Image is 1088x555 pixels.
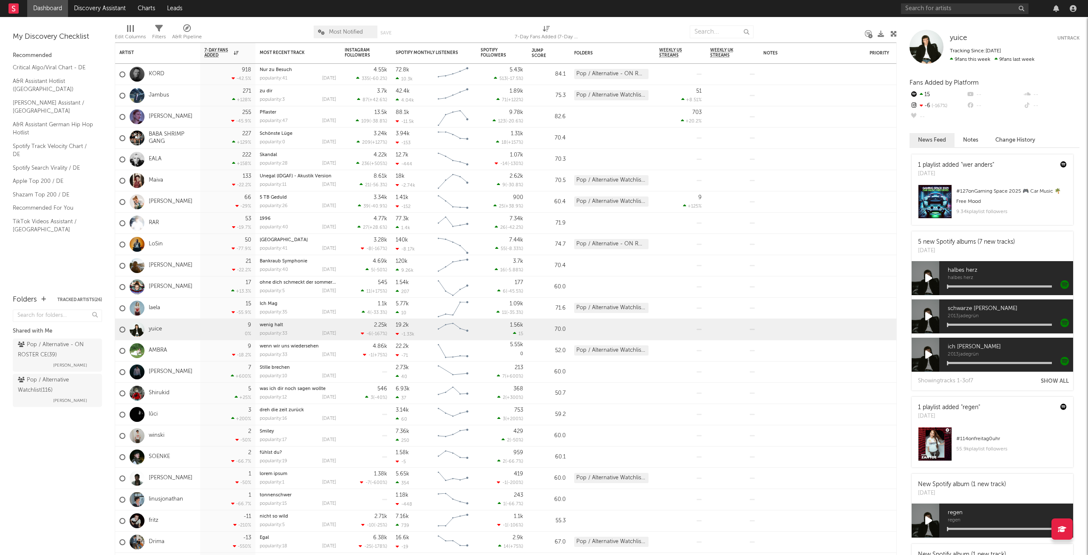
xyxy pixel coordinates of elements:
[499,204,504,209] span: 25
[574,69,649,79] div: Pop / Alternative - ON ROSTER CE (39)
[396,195,408,200] div: 1.41k
[710,48,742,58] span: Weekly UK Streams
[260,280,365,285] a: ohne dich schmeckt der sommer nur nach sand
[918,238,1015,247] div: 5 new Spotify albums (7 new tracks)
[532,133,566,143] div: 70.4
[149,326,162,333] a: yuice
[372,140,386,145] span: +127 %
[513,195,523,200] div: 900
[149,517,159,524] a: fritz
[322,97,336,102] div: [DATE]
[501,140,507,145] span: 18
[149,432,164,439] a: winski
[329,29,363,35] span: Most Notified
[909,133,955,147] button: News Feed
[13,310,102,322] input: Search for folders...
[371,183,386,188] span: -56.3 %
[909,100,966,111] div: -6
[434,191,472,213] svg: Chart title
[260,131,336,136] div: Schönste Lüge
[322,119,336,123] div: [DATE]
[345,48,374,58] div: Instagram Followers
[13,120,93,137] a: A&R Assistant German Hip Hop Hotlist
[930,104,947,108] span: -167 %
[260,408,304,413] a: dreh die zeit zurück
[396,76,413,82] div: 10.3k
[396,216,409,222] div: 77.3k
[912,427,1073,467] a: #114onfreitag0uhr55.9kplaylist followers
[260,259,336,264] div: Bankraub Symphonie
[515,32,578,42] div: 7-Day Fans Added (7-Day Fans Added)
[152,32,166,42] div: Filters
[681,118,702,124] div: +20.2 %
[13,217,93,234] a: TikTok Videos Assistant / [GEOGRAPHIC_DATA]
[763,51,848,56] div: Notes
[232,267,251,273] div: -22.2 %
[374,237,387,243] div: 3.28k
[396,174,405,179] div: 18k
[13,142,93,159] a: Spotify Track Velocity Chart / DE
[115,21,146,46] div: Edit Columns
[363,204,369,209] span: 39
[232,161,251,166] div: +158 %
[322,204,336,208] div: [DATE]
[371,162,386,166] span: +505 %
[13,190,93,199] a: Shazam Top 200 / DE
[396,131,410,137] div: 3.94k
[13,77,93,94] a: A&R Assistant Hotlist ([GEOGRAPHIC_DATA])
[510,216,523,222] div: 7.34k
[374,216,387,222] div: 4.77k
[396,119,414,124] div: -11.5k
[149,368,193,376] a: [PERSON_NAME]
[532,69,566,80] div: 84.1
[532,91,566,101] div: 75.3
[149,538,164,546] a: Drima
[396,237,408,243] div: 140k
[356,76,387,81] div: ( )
[322,182,336,187] div: [DATE]
[260,323,283,327] a: wenig halt
[510,88,523,94] div: 1.89k
[13,339,102,372] a: Pop / Alternative - ON ROSTER CE(39)[PERSON_NAME]
[242,131,251,137] div: 227
[232,76,251,81] div: -42.5 %
[681,97,702,102] div: +8.51 %
[149,347,167,354] a: AMBRA
[507,225,522,230] span: -42.2 %
[260,110,276,115] a: Pflaster
[373,259,387,264] div: 4.69k
[149,390,170,397] a: Shirukid
[532,48,553,58] div: Jump Score
[574,175,649,185] div: Pop / Alternative Watchlist (116)
[909,111,966,122] div: --
[912,185,1073,225] a: #127onGaming Space 2025 🎮 Car Music 🌴Free Mood9.34kplaylist followers
[362,162,370,166] span: 236
[374,131,387,137] div: 3.24k
[870,51,904,56] div: Priority
[495,246,523,251] div: ( )
[950,34,967,43] a: yuice
[232,139,251,145] div: +129 %
[495,225,523,230] div: ( )
[13,63,93,72] a: Critical Algo/Viral Chart - DE
[260,153,277,157] a: Skandal
[690,26,754,38] input: Search...
[260,302,278,306] a: Ich Mag
[242,110,251,115] div: 255
[149,156,161,163] a: EALA
[901,3,1028,14] input: Search for artists
[260,140,285,145] div: popularity: 0
[13,163,93,173] a: Spotify Search Virality / DE
[260,514,288,519] a: nicht so wild
[53,396,87,406] span: [PERSON_NAME]
[149,71,164,78] a: KORD
[434,170,472,191] svg: Chart title
[500,225,506,230] span: 26
[369,225,386,230] span: +28.6 %
[260,246,287,251] div: popularity: 41
[13,203,93,213] a: Recommended For You
[260,225,288,230] div: popularity: 40
[493,118,523,124] div: ( )
[510,152,523,158] div: 1.07k
[172,21,202,46] div: A&R Pipeline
